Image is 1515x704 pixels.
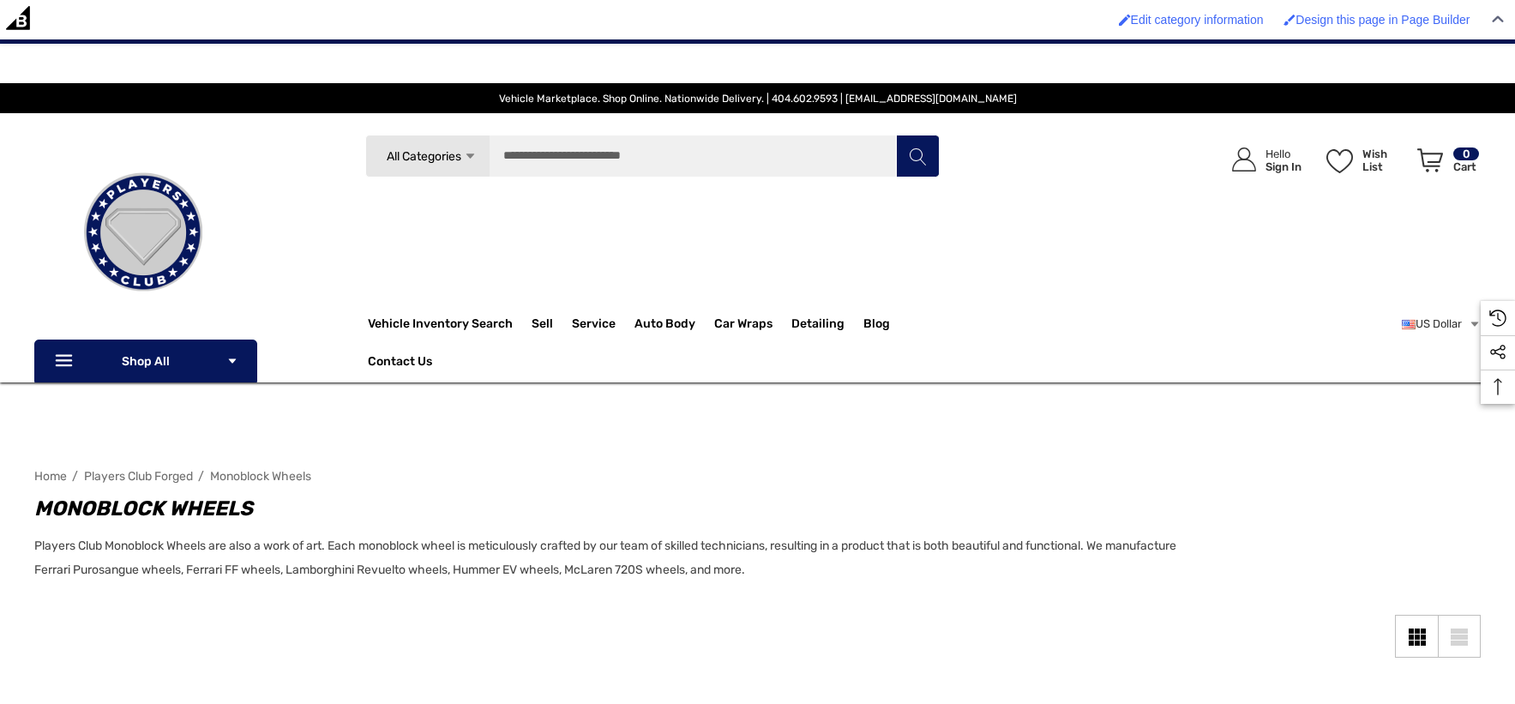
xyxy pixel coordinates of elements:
h1: Monoblock Wheels [34,493,1198,524]
img: Enabled brush for category edit [1119,14,1131,26]
span: Service [572,316,616,335]
a: Enabled brush for page builder edit. Design this page in Page Builder [1275,4,1478,35]
p: Wish List [1362,147,1408,173]
nav: Breadcrumb [34,461,1481,491]
img: Enabled brush for page builder edit. [1284,14,1296,26]
span: Design this page in Page Builder [1296,13,1470,27]
svg: Icon Arrow Down [464,150,477,163]
a: Grid View [1395,615,1438,658]
a: List View [1438,615,1481,658]
svg: Top [1481,378,1515,395]
a: Service [572,307,634,341]
p: Cart [1453,160,1479,173]
span: Detailing [791,316,845,335]
span: Sell [532,316,553,335]
span: Edit category information [1131,13,1264,27]
p: Sign In [1266,160,1302,173]
a: Detailing [791,307,863,341]
a: Sign in [1212,130,1310,190]
button: Search [896,135,939,178]
a: Vehicle Inventory Search [368,316,513,335]
span: Car Wraps [714,316,773,335]
a: Sell [532,307,572,341]
span: Auto Body [634,316,695,335]
span: All Categories [386,149,460,164]
a: Wish List Wish List [1319,130,1410,190]
svg: Recently Viewed [1489,310,1506,327]
p: 0 [1453,147,1479,160]
a: All Categories Icon Arrow Down Icon Arrow Up [365,135,490,178]
a: Monoblock Wheels [210,469,311,484]
svg: Social Media [1489,344,1506,361]
a: Enabled brush for category edit Edit category information [1110,4,1272,35]
img: Close Admin Bar [1492,15,1504,23]
img: Players Club | Cars For Sale [57,147,229,318]
svg: Wish List [1326,149,1353,173]
a: Contact Us [368,354,432,373]
a: Home [34,469,67,484]
a: Cart with 0 items [1410,130,1481,197]
a: Car Wraps [714,307,791,341]
svg: Icon Line [53,352,79,371]
a: Blog [863,316,890,335]
p: Players Club Monoblock Wheels are also a work of art. Each monoblock wheel is meticulously crafte... [34,534,1198,582]
a: USD [1402,307,1481,341]
p: Shop All [34,340,257,382]
svg: Review Your Cart [1417,148,1443,172]
svg: Icon User Account [1232,147,1256,171]
p: Hello [1266,147,1302,160]
svg: Icon Arrow Down [226,355,238,367]
span: Vehicle Marketplace. Shop Online. Nationwide Delivery. | 404.602.9593 | [EMAIL_ADDRESS][DOMAIN_NAME] [499,93,1017,105]
a: Auto Body [634,307,714,341]
a: Players Club Forged [84,469,193,484]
